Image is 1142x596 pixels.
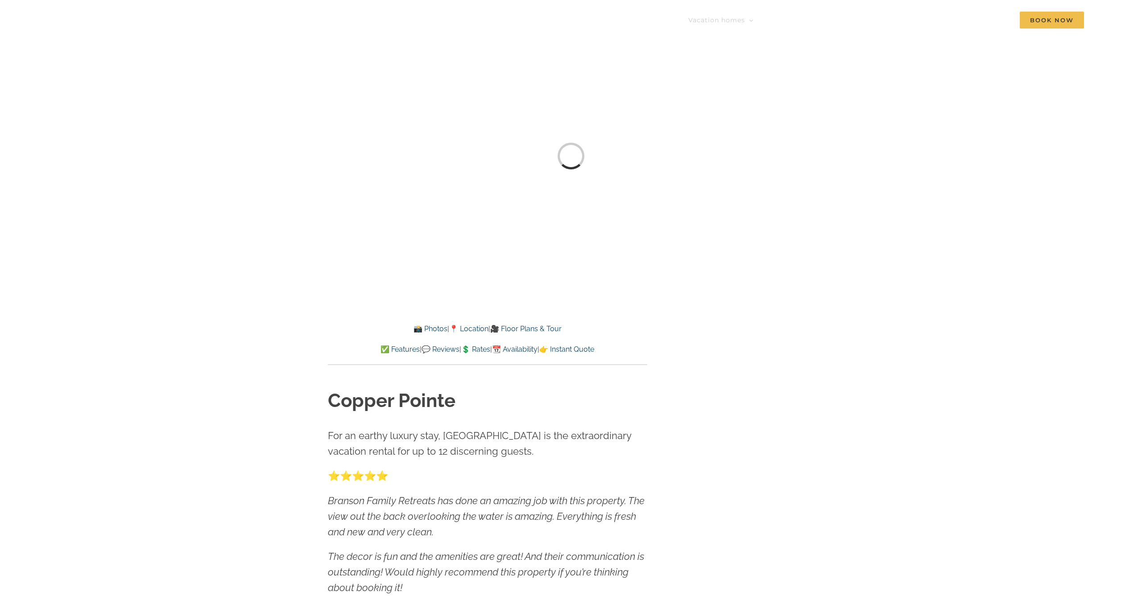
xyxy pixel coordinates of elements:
[972,17,1000,23] span: Contact
[774,11,827,29] a: Things to do
[553,138,589,174] div: Loading...
[972,11,1000,29] a: Contact
[328,468,647,484] p: ⭐️⭐️⭐️⭐️⭐️
[414,325,447,333] a: 📸 Photos
[922,11,952,29] a: About
[328,344,647,355] p: | | | |
[328,430,631,457] span: For an earthy luxury stay, [GEOGRAPHIC_DATA] is the extraordinary vacation rental for up to 12 di...
[449,325,488,333] a: 📍 Location
[688,17,745,23] span: Vacation homes
[328,388,647,414] h1: Copper Pointe
[461,345,490,353] a: 💲 Rates
[774,17,818,23] span: Things to do
[492,345,538,353] a: 📆 Availability
[847,11,902,29] a: Deals & More
[328,323,647,335] p: | |
[847,17,893,23] span: Deals & More
[922,17,943,23] span: About
[688,11,1084,29] nav: Main Menu
[328,495,645,538] em: Branson Family Retreats has done an amazing job with this property. The view out the back overloo...
[539,345,594,353] a: 👉 Instant Quote
[328,551,644,593] em: The decor is fun and the amenities are great! And their communication is outstanding! Would highl...
[1020,12,1084,29] span: Book Now
[422,345,459,353] a: 💬 Reviews
[490,325,562,333] a: 🎥 Floor Plans & Tour
[381,345,420,353] a: ✅ Features
[688,11,753,29] a: Vacation homes
[58,13,209,33] img: Branson Family Retreats Logo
